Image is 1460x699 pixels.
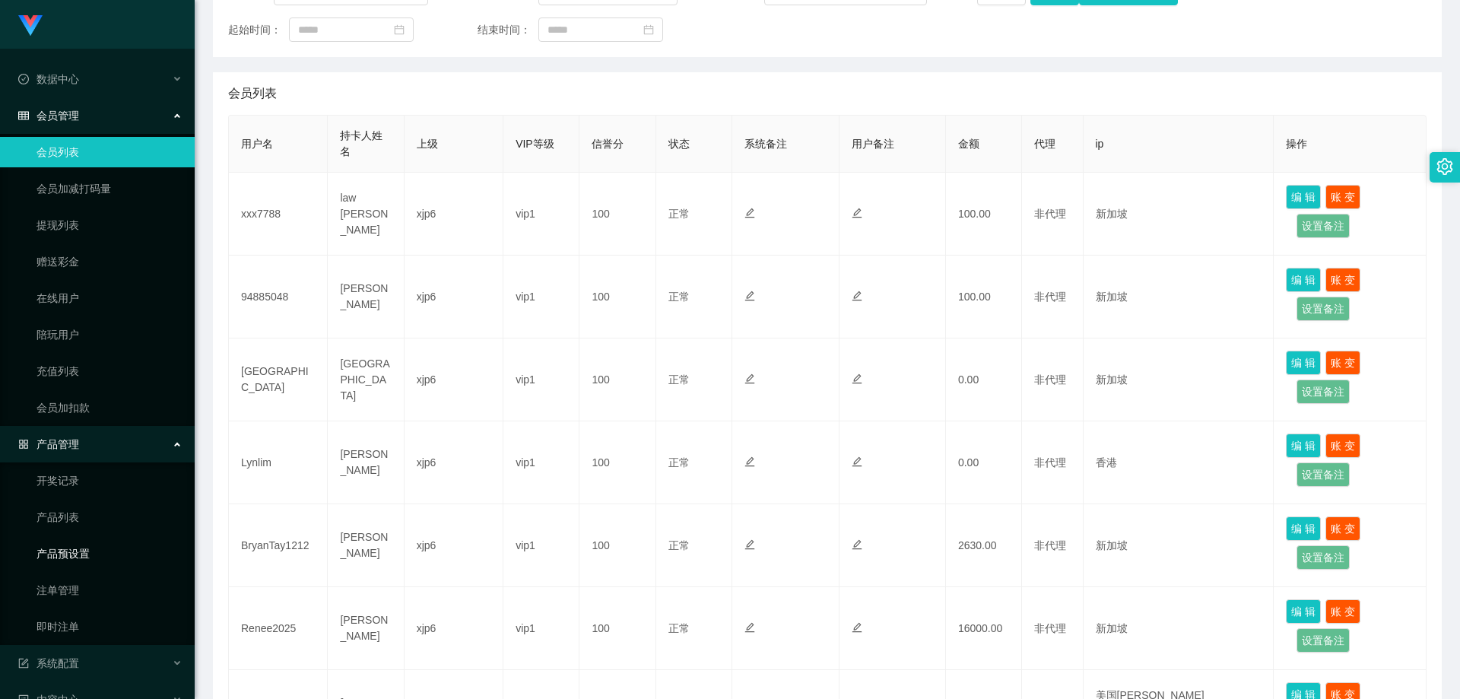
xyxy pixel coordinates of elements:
i: 图标: edit [744,291,755,301]
span: 正常 [668,208,690,220]
td: 新加坡 [1084,587,1274,670]
span: 非代理 [1034,208,1066,220]
td: xxx7788 [229,173,328,256]
td: vip1 [503,173,579,256]
a: 注单管理 [36,575,182,605]
span: 正常 [668,539,690,551]
span: 正常 [668,291,690,303]
span: 产品管理 [18,438,79,450]
a: 提现列表 [36,210,182,240]
td: [GEOGRAPHIC_DATA] [229,338,328,421]
td: [PERSON_NAME] [328,421,404,504]
button: 设置备注 [1297,545,1350,570]
span: VIP等级 [516,138,554,150]
button: 账 变 [1325,268,1360,292]
td: vip1 [503,338,579,421]
td: 100 [579,173,655,256]
button: 编 辑 [1286,351,1321,375]
button: 账 变 [1325,185,1360,209]
td: 100 [579,338,655,421]
i: 图标: table [18,110,29,121]
td: 100 [579,421,655,504]
span: 正常 [668,373,690,386]
button: 编 辑 [1286,268,1321,292]
span: 操作 [1286,138,1307,150]
button: 设置备注 [1297,214,1350,238]
td: 0.00 [946,421,1022,504]
td: 2630.00 [946,504,1022,587]
button: 编 辑 [1286,185,1321,209]
span: 非代理 [1034,456,1066,469]
i: 图标: edit [852,208,862,218]
td: xjp6 [405,421,503,504]
span: 非代理 [1034,622,1066,634]
td: xjp6 [405,173,503,256]
td: [PERSON_NAME] [328,256,404,338]
button: 编 辑 [1286,434,1321,458]
button: 账 变 [1325,599,1360,624]
td: 100.00 [946,173,1022,256]
td: 16000.00 [946,587,1022,670]
i: 图标: edit [852,291,862,301]
td: BryanTay1212 [229,504,328,587]
span: 正常 [668,622,690,634]
span: 非代理 [1034,539,1066,551]
td: 94885048 [229,256,328,338]
img: logo.9652507e.png [18,15,43,37]
i: 图标: form [18,658,29,669]
a: 开奖记录 [36,465,182,496]
td: vip1 [503,421,579,504]
i: 图标: edit [744,539,755,550]
td: 新加坡 [1084,504,1274,587]
i: 图标: setting [1436,158,1453,175]
span: 金额 [958,138,979,150]
a: 赠送彩金 [36,246,182,277]
td: vip1 [503,256,579,338]
button: 设置备注 [1297,380,1350,404]
a: 在线用户 [36,283,182,313]
td: xjp6 [405,338,503,421]
td: 新加坡 [1084,173,1274,256]
span: 用户备注 [852,138,894,150]
span: 非代理 [1034,291,1066,303]
td: [PERSON_NAME] [328,504,404,587]
span: 会员管理 [18,110,79,122]
span: 正常 [668,456,690,469]
button: 编 辑 [1286,516,1321,541]
td: [GEOGRAPHIC_DATA] [328,338,404,421]
a: 即时注单 [36,612,182,642]
td: 100 [579,504,655,587]
i: 图标: check-circle-o [18,74,29,84]
button: 设置备注 [1297,462,1350,487]
td: 100 [579,587,655,670]
a: 产品预设置 [36,539,182,569]
a: 会员列表 [36,137,182,167]
i: 图标: edit [744,373,755,384]
td: vip1 [503,587,579,670]
span: 上级 [417,138,438,150]
a: 充值列表 [36,356,182,386]
button: 设置备注 [1297,628,1350,653]
td: Lynlim [229,421,328,504]
span: 代理 [1034,138,1055,150]
span: 会员列表 [228,84,277,103]
td: 新加坡 [1084,256,1274,338]
a: 产品列表 [36,502,182,532]
i: 图标: edit [744,456,755,467]
i: 图标: edit [744,622,755,633]
span: 系统配置 [18,657,79,669]
i: 图标: edit [852,456,862,467]
a: 会员加扣款 [36,392,182,423]
td: 香港 [1084,421,1274,504]
span: 持卡人姓名 [340,129,382,157]
button: 设置备注 [1297,297,1350,321]
i: 图标: appstore-o [18,439,29,450]
button: 编 辑 [1286,599,1321,624]
span: 用户名 [241,138,273,150]
td: xjp6 [405,587,503,670]
button: 账 变 [1325,351,1360,375]
td: 0.00 [946,338,1022,421]
td: 新加坡 [1084,338,1274,421]
span: 起始时间： [228,22,289,38]
i: 图标: edit [852,373,862,384]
